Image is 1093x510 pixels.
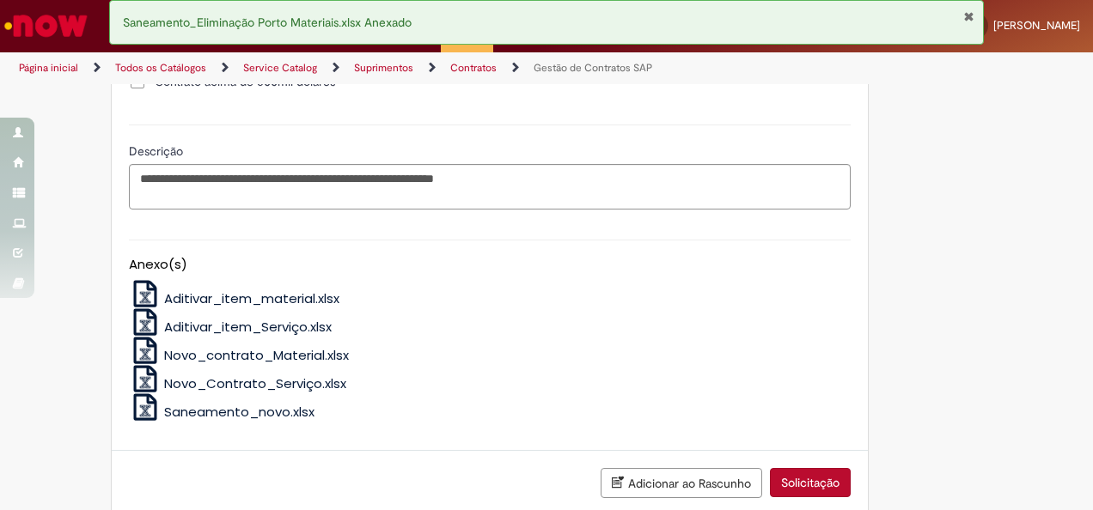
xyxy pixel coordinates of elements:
span: [PERSON_NAME] [993,18,1080,33]
span: Novo_contrato_Material.xlsx [164,346,349,364]
span: Descrição [129,143,186,159]
span: Novo_Contrato_Serviço.xlsx [164,374,346,392]
a: Novo_contrato_Material.xlsx [129,346,350,364]
a: Service Catalog [243,61,317,75]
a: Gestão de Contratos SAP [534,61,652,75]
button: Solicitação [770,468,851,497]
a: Contratos [450,61,497,75]
span: Saneamento_novo.xlsx [164,403,314,421]
a: Suprimentos [354,61,413,75]
ul: Trilhas de página [13,52,716,84]
button: Adicionar ao Rascunho [601,468,762,498]
textarea: Descrição [129,164,851,209]
a: Aditivar_item_Serviço.xlsx [129,318,333,336]
a: Aditivar_item_material.xlsx [129,289,340,307]
a: Página inicial [19,61,78,75]
span: Saneamento_Eliminação Porto Materiais.xlsx Anexado [123,15,412,30]
button: Fechar Notificação [963,9,974,23]
a: Novo_Contrato_Serviço.xlsx [129,374,347,392]
span: Aditivar_item_material.xlsx [164,289,339,307]
h5: Anexo(s) [129,258,851,272]
a: Saneamento_novo.xlsx [129,403,315,421]
span: Aditivar_item_Serviço.xlsx [164,318,332,336]
a: Todos os Catálogos [115,61,206,75]
img: ServiceNow [2,9,90,43]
